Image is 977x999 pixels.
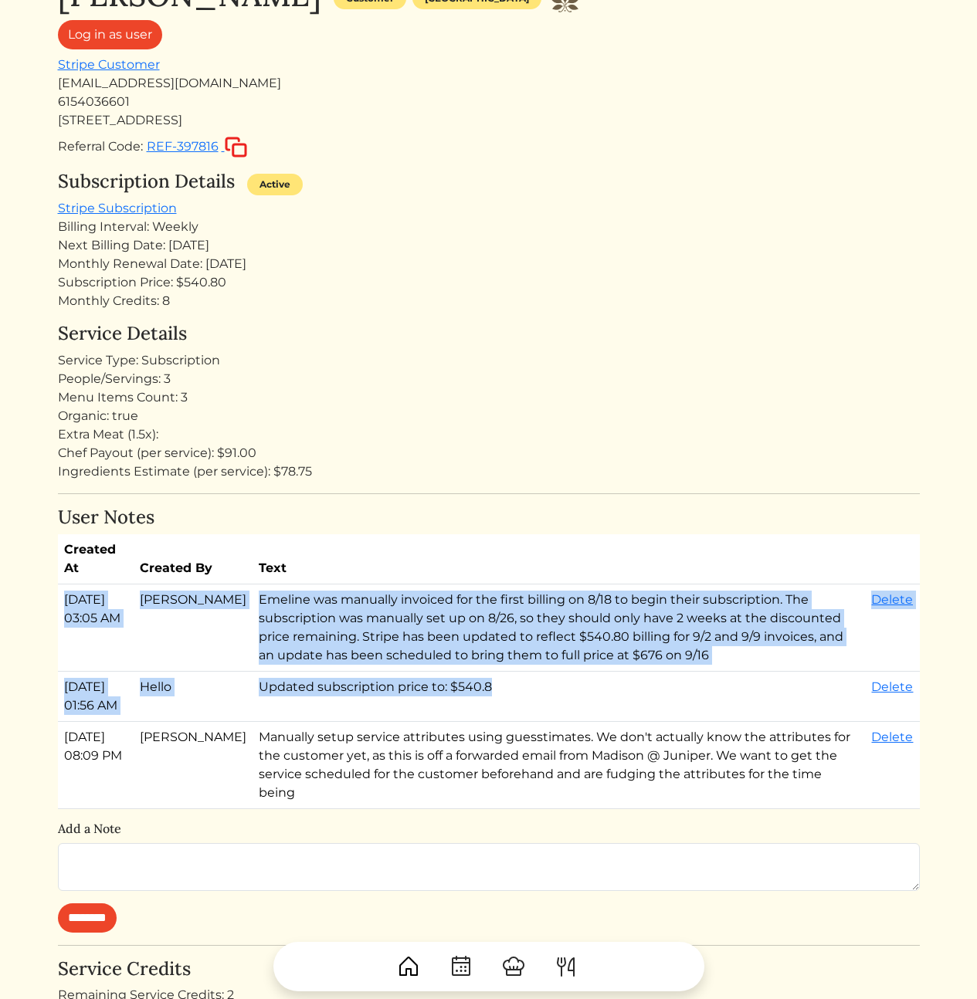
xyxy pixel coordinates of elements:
td: Emeline was manually invoiced for the first billing on 8/18 to begin their subscription. The subs... [253,584,865,672]
a: Delete [871,730,913,744]
div: Billing Interval: Weekly [58,218,920,236]
div: [STREET_ADDRESS] [58,111,920,130]
a: Stripe Customer [58,57,160,72]
a: Log in as user [58,20,162,49]
div: Menu Items Count: 3 [58,388,920,407]
div: Ingredients Estimate (per service): $78.75 [58,462,920,481]
td: [DATE] 03:05 AM [58,584,134,672]
td: Manually setup service attributes using guesstimates. We don't actually know the attributes for t... [253,722,865,809]
img: House-9bf13187bcbb5817f509fe5e7408150f90897510c4275e13d0d5fca38e0b5951.svg [396,954,421,979]
div: Service Type: Subscription [58,351,920,370]
div: Chef Payout (per service): $91.00 [58,444,920,462]
button: REF-397816 [146,136,248,158]
td: [DATE] 01:56 AM [58,672,134,722]
th: Created By [134,534,253,584]
a: Stripe Subscription [58,201,177,215]
div: Organic: true [58,407,920,425]
span: REF-397816 [147,139,219,154]
div: Next Billing Date: [DATE] [58,236,920,255]
td: [PERSON_NAME] [134,722,253,809]
td: [DATE] 08:09 PM [58,722,134,809]
td: Hello [134,672,253,722]
td: Updated subscription price to: $540.8 [253,672,865,722]
td: [PERSON_NAME] [134,584,253,672]
img: copy-c88c4d5ff2289bbd861d3078f624592c1430c12286b036973db34a3c10e19d95.svg [225,137,247,157]
h4: Service Details [58,323,920,345]
div: 6154036601 [58,93,920,111]
div: Subscription Price: $540.80 [58,273,920,292]
div: Active [247,174,303,195]
h6: Add a Note [58,821,920,836]
div: Monthly Renewal Date: [DATE] [58,255,920,273]
div: People/Servings: 3 [58,370,920,388]
h4: Subscription Details [58,171,235,193]
img: ForkKnife-55491504ffdb50bab0c1e09e7649658475375261d09fd45db06cec23bce548bf.svg [554,954,578,979]
img: CalendarDots-5bcf9d9080389f2a281d69619e1c85352834be518fbc73d9501aef674afc0d57.svg [449,954,473,979]
div: [EMAIL_ADDRESS][DOMAIN_NAME] [58,74,920,93]
h4: User Notes [58,506,920,529]
div: Extra Meat (1.5x): [58,425,920,444]
th: Created At [58,534,134,584]
a: Delete [871,592,913,607]
a: Delete [871,679,913,694]
span: Referral Code: [58,139,143,154]
img: ChefHat-a374fb509e4f37eb0702ca99f5f64f3b6956810f32a249b33092029f8484b388.svg [501,954,526,979]
th: Text [253,534,865,584]
div: Monthly Credits: 8 [58,292,920,310]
